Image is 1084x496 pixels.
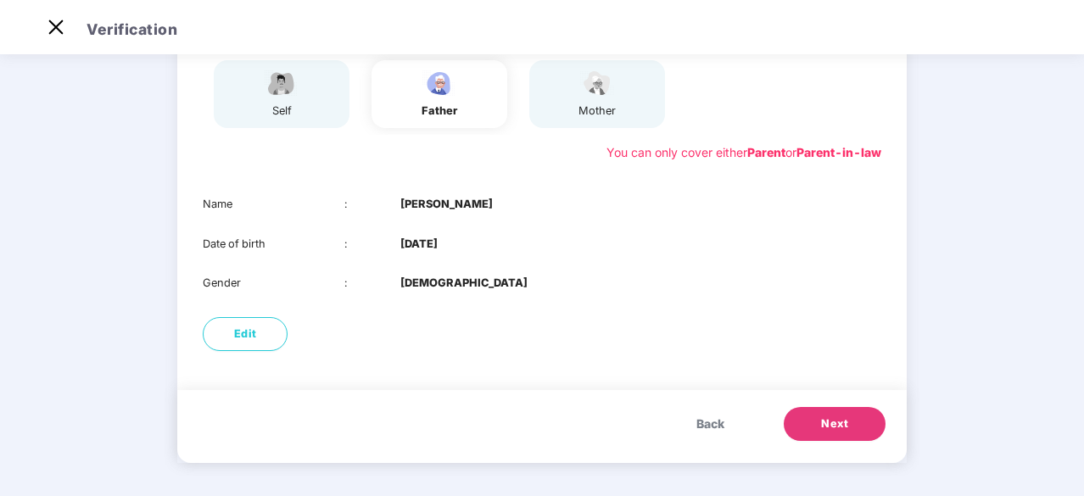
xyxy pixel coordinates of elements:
[344,196,401,213] div: :
[821,415,848,432] span: Next
[344,275,401,292] div: :
[400,236,438,253] b: [DATE]
[679,407,741,441] button: Back
[400,275,528,292] b: [DEMOGRAPHIC_DATA]
[576,103,618,120] div: mother
[203,236,344,253] div: Date of birth
[260,103,303,120] div: self
[400,196,493,213] b: [PERSON_NAME]
[606,143,881,162] div: You can only cover either or
[203,317,288,351] button: Edit
[418,69,461,98] img: svg+xml;base64,PHN2ZyBpZD0iRmF0aGVyX2ljb24iIHhtbG5zPSJodHRwOi8vd3d3LnczLm9yZy8yMDAwL3N2ZyIgeG1sbn...
[234,326,257,343] span: Edit
[784,407,886,441] button: Next
[203,196,344,213] div: Name
[418,103,461,120] div: father
[344,236,401,253] div: :
[576,69,618,98] img: svg+xml;base64,PHN2ZyB4bWxucz0iaHR0cDovL3d3dy53My5vcmcvMjAwMC9zdmciIHdpZHRoPSI1NCIgaGVpZ2h0PSIzOC...
[260,69,303,98] img: svg+xml;base64,PHN2ZyBpZD0iRW1wbG95ZWVfbWFsZSIgeG1sbnM9Imh0dHA6Ly93d3cudzMub3JnLzIwMDAvc3ZnIiB3aW...
[747,145,785,159] b: Parent
[696,415,724,433] span: Back
[203,275,344,292] div: Gender
[796,145,881,159] b: Parent-in-law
